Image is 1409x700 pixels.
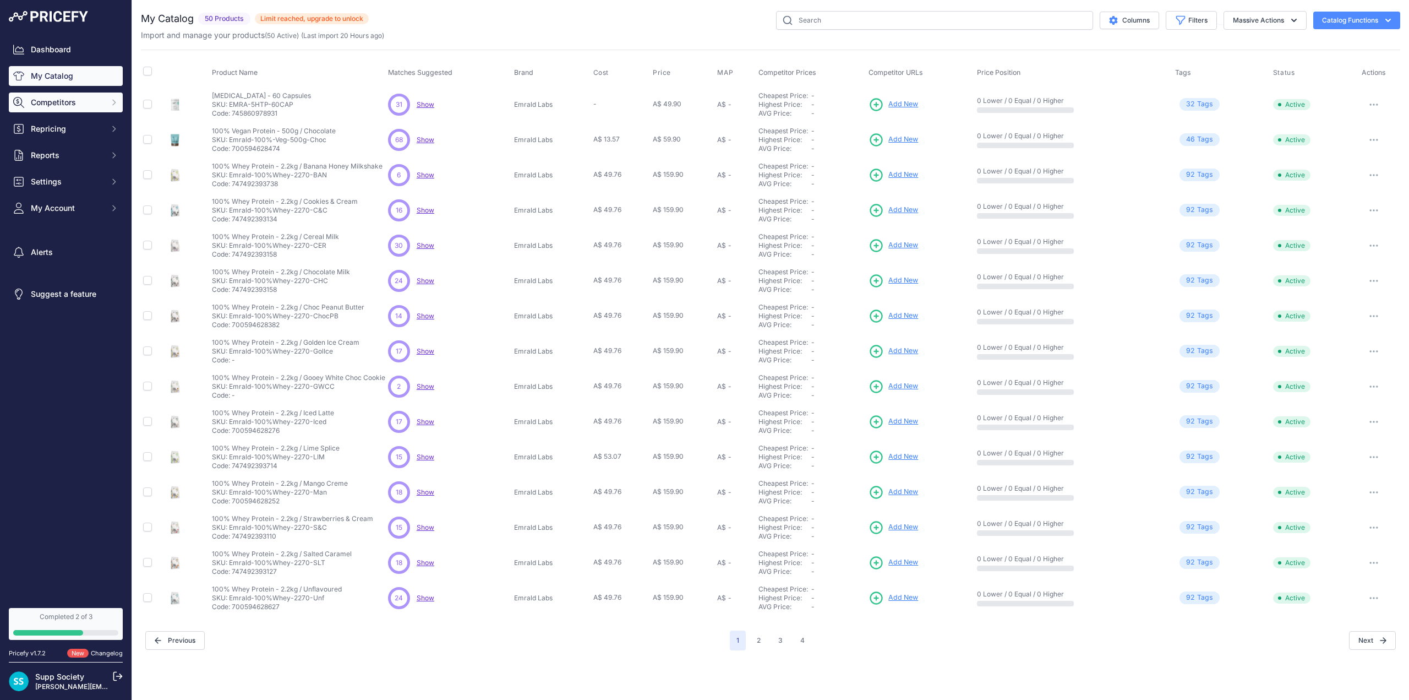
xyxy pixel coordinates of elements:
button: My Account [9,198,123,218]
p: SKU: EMRA-5HTP-60CAP [212,100,311,109]
div: AVG Price: [758,321,811,329]
span: - [811,391,815,399]
p: Emrald Labs [514,382,588,391]
span: A$ 49.76 [593,170,621,178]
p: 100% Vegan Protein - 500g / Chocolate [212,127,336,135]
a: Show [417,241,434,249]
span: A$ 49.76 [593,311,621,319]
a: Completed 2 of 3 [9,608,123,640]
span: A$ 13.57 [593,135,620,143]
span: Active [1273,240,1310,251]
p: 0 Lower / 0 Equal / 0 Higher [977,308,1164,317]
button: Go to page 2 [750,631,767,650]
div: Highest Price: [758,312,811,321]
a: Add New [869,97,918,112]
span: Tag [1179,204,1220,216]
p: Emrald Labs [514,206,588,215]
span: Add New [888,134,918,145]
span: Competitor URLs [869,68,923,77]
a: Add New [869,520,918,535]
span: s [1209,170,1213,180]
div: Highest Price: [758,347,811,356]
span: Repricing [31,123,103,134]
span: 6 [397,170,401,180]
span: 92 [1186,311,1195,321]
div: - [726,135,731,144]
p: 0 Lower / 0 Equal / 0 Higher [977,132,1164,140]
span: 92 [1186,205,1195,215]
p: Code: 747492393158 [212,285,350,294]
span: - [811,312,815,320]
button: Columns [1100,12,1159,29]
p: 100% Whey Protein - 2.2kg / Chocolate Milk [212,268,350,276]
div: A$ [717,276,726,285]
a: Cheapest Price: [758,91,808,100]
a: Add New [869,167,918,183]
div: A$ [717,135,726,144]
span: Matches Suggested [388,68,452,77]
p: SKU: Emrald-100%-Veg-500g-Choc [212,135,336,144]
button: Next [1349,631,1396,650]
p: Import and manage your products [141,30,384,41]
a: Add New [869,132,918,148]
span: Tag [1179,169,1220,181]
input: Search [776,11,1093,30]
span: Brand [514,68,533,77]
a: Dashboard [9,40,123,59]
span: - [811,180,815,188]
span: MAP [717,68,733,77]
a: Show [417,558,434,567]
span: A$ 49.76 [593,382,621,390]
span: Add New [888,452,918,462]
span: - [811,347,815,355]
span: Add New [888,205,918,215]
span: Active [1273,275,1310,286]
span: - [811,382,815,390]
div: - [726,241,731,250]
span: - [811,127,815,135]
p: Code: 747492393738 [212,180,383,188]
span: Settings [31,176,103,187]
div: AVG Price: [758,391,811,400]
p: Emrald Labs [514,312,588,321]
span: A$ 159.90 [653,241,684,249]
span: - [811,373,815,382]
p: 0 Lower / 0 Equal / 0 Higher [977,167,1164,176]
a: Show [417,523,434,531]
span: - [811,171,815,179]
span: A$ 59.90 [653,135,681,143]
span: Add New [888,170,918,180]
a: Add New [869,555,918,571]
div: Highest Price: [758,206,811,215]
span: - [811,197,815,205]
span: Actions [1362,68,1386,77]
span: Competitor Prices [758,68,816,77]
span: Tag [1179,274,1220,287]
div: Highest Price: [758,382,811,391]
div: Highest Price: [758,100,811,109]
a: Add New [869,449,918,465]
span: Active [1273,134,1310,145]
span: Add New [888,593,918,603]
p: Code: 700594628382 [212,321,364,329]
span: ( ) [265,31,299,40]
span: Tag [1179,345,1220,357]
button: Competitors [9,93,123,112]
a: Add New [869,379,918,394]
span: Add New [888,99,918,110]
span: Competitors [31,97,103,108]
span: Show [417,382,434,390]
span: Show [417,135,434,144]
a: [PERSON_NAME][EMAIL_ADDRESS][PERSON_NAME][DOMAIN_NAME] [35,682,259,691]
div: A$ [717,312,726,321]
div: - [726,382,731,391]
span: My Account [31,203,103,214]
p: SKU: Emrald-100%Whey-2270-GWCC [212,382,385,391]
span: - [811,268,815,276]
span: - [811,276,815,285]
span: s [1209,275,1213,286]
a: Show [417,417,434,426]
a: Add New [869,308,918,324]
span: Show [417,594,434,602]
